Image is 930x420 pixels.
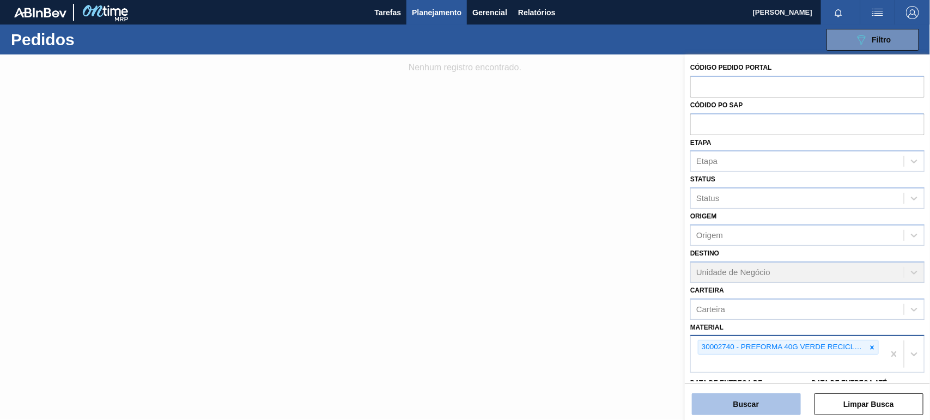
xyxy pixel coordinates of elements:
[518,6,555,19] span: Relatórios
[11,33,171,46] h1: Pedidos
[698,340,866,354] div: 30002740 - PREFORMA 40G VERDE RECICLADA
[374,6,401,19] span: Tarefas
[690,212,717,220] label: Origem
[812,379,888,387] label: Data de Entrega até
[871,6,884,19] img: userActions
[690,287,724,294] label: Carteira
[821,5,856,20] button: Notificações
[472,6,507,19] span: Gerencial
[696,157,718,166] div: Etapa
[690,379,763,387] label: Data de Entrega de
[14,8,66,17] img: TNhmsLtSVTkK8tSr43FrP2fwEKptu5GPRR3wAAAABJRU5ErkJggg==
[412,6,461,19] span: Planejamento
[690,175,715,183] label: Status
[872,35,891,44] span: Filtro
[690,249,719,257] label: Destino
[690,101,743,109] label: Códido PO SAP
[690,139,712,147] label: Etapa
[826,29,919,51] button: Filtro
[906,6,919,19] img: Logout
[696,305,725,314] div: Carteira
[690,64,772,71] label: Código Pedido Portal
[690,324,724,331] label: Material
[696,194,720,203] div: Status
[696,230,723,240] div: Origem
